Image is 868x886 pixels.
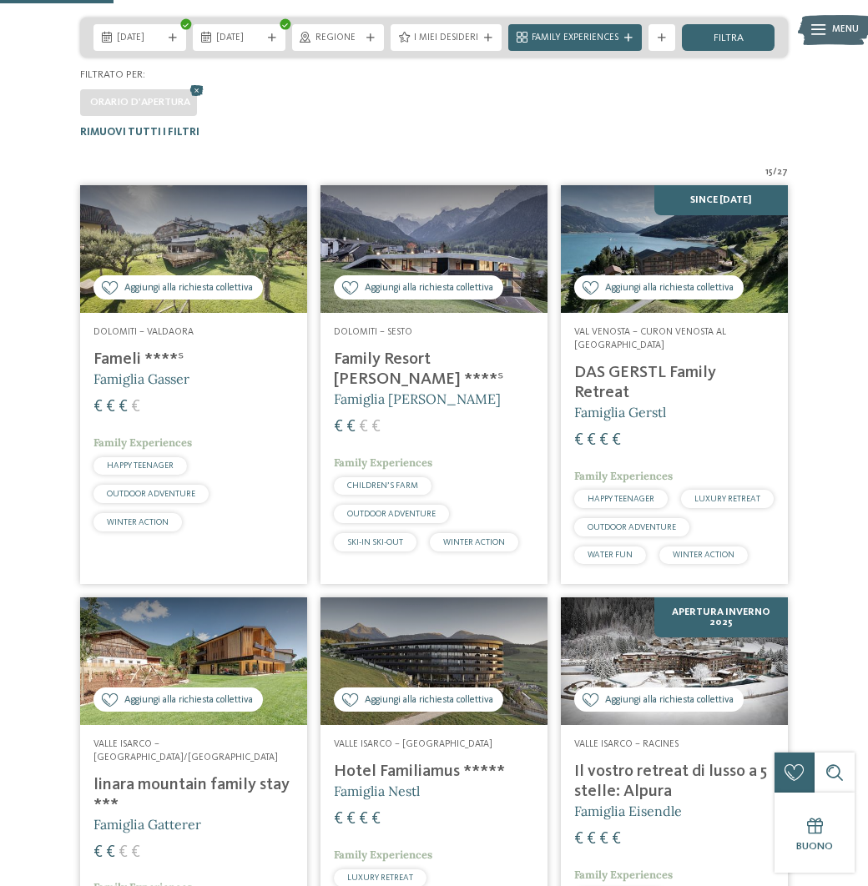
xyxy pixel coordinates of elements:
[106,399,115,415] span: €
[90,97,190,108] span: Orario d'apertura
[80,597,307,725] img: Cercate un hotel per famiglie? Qui troverete solo i migliori!
[605,281,734,295] span: Aggiungi alla richiesta collettiva
[599,831,608,848] span: €
[107,490,195,498] span: OUTDOOR ADVENTURE
[574,803,682,819] span: Famiglia Eisendle
[107,461,174,470] span: HAPPY TEENAGER
[765,166,773,179] span: 15
[320,597,548,725] img: Cercate un hotel per famiglie? Qui troverete solo i migliori!
[320,185,548,313] img: Family Resort Rainer ****ˢ
[588,523,676,531] span: OUTDOOR ADVENTURE
[315,32,361,45] span: Regione
[574,327,726,350] span: Val Venosta – Curon Venosta al [GEOGRAPHIC_DATA]
[773,166,777,179] span: /
[588,551,633,559] span: WATER FUN
[93,739,278,763] span: Valle Isarco – [GEOGRAPHIC_DATA]/[GEOGRAPHIC_DATA]
[347,481,418,490] span: CHILDREN’S FARM
[334,783,420,799] span: Famiglia Nestl
[673,551,734,559] span: WINTER ACTION
[561,185,788,313] img: Cercate un hotel per famiglie? Qui troverete solo i migliori!
[334,390,501,407] span: Famiglia [PERSON_NAME]
[80,185,307,584] a: Cercate un hotel per famiglie? Qui troverete solo i migliori! Aggiungi alla richiesta collettiva ...
[80,185,307,313] img: Cercate un hotel per famiglie? Qui troverete solo i migliori!
[371,811,381,828] span: €
[587,432,596,449] span: €
[588,495,654,503] span: HAPPY TEENAGER
[574,831,583,848] span: €
[131,399,140,415] span: €
[216,32,262,45] span: [DATE]
[119,844,128,861] span: €
[346,811,356,828] span: €
[796,841,833,852] span: Buono
[414,32,478,45] span: I miei desideri
[334,419,343,435] span: €
[334,739,492,749] span: Valle Isarco – [GEOGRAPHIC_DATA]
[320,185,548,584] a: Cercate un hotel per famiglie? Qui troverete solo i migliori! Aggiungi alla richiesta collettiva ...
[574,762,775,802] h4: Il vostro retreat di lusso a 5 stelle: Alpura
[532,32,618,45] span: Family Experiences
[80,69,145,80] span: Filtrato per:
[365,693,493,707] span: Aggiungi alla richiesta collettiva
[359,811,368,828] span: €
[599,432,608,449] span: €
[605,693,734,707] span: Aggiungi alla richiesta collettiva
[93,370,189,387] span: Famiglia Gasser
[119,399,128,415] span: €
[107,518,169,526] span: WINTER ACTION
[371,419,381,435] span: €
[561,185,788,584] a: Cercate un hotel per famiglie? Qui troverete solo i migliori! Aggiungi alla richiesta collettiva ...
[574,363,775,403] h4: DAS GERSTL Family Retreat
[80,127,199,138] span: Rimuovi tutti i filtri
[574,868,673,882] span: Family Experiences
[93,399,103,415] span: €
[334,350,534,390] h4: Family Resort [PERSON_NAME] ****ˢ
[347,510,436,518] span: OUTDOOR ADVENTURE
[124,693,253,707] span: Aggiungi alla richiesta collettiva
[131,844,140,861] span: €
[334,456,432,470] span: Family Experiences
[346,419,356,435] span: €
[347,538,403,546] span: SKI-IN SKI-OUT
[574,404,666,420] span: Famiglia Gerstl
[334,848,432,862] span: Family Experiences
[775,793,855,873] a: Buono
[106,844,115,861] span: €
[561,597,788,725] img: Cercate un hotel per famiglie? Qui troverete solo i migliori!
[612,432,621,449] span: €
[612,831,621,848] span: €
[334,327,412,337] span: Dolomiti – Sesto
[347,873,413,882] span: LUXURY RETREAT
[93,775,294,815] h4: linara mountain family stay ***
[694,495,760,503] span: LUXURY RETREAT
[574,469,673,483] span: Family Experiences
[93,327,194,337] span: Dolomiti – Valdaora
[443,538,505,546] span: WINTER ACTION
[574,739,679,749] span: Valle Isarco – Racines
[124,281,253,295] span: Aggiungi alla richiesta collettiva
[574,432,583,449] span: €
[93,816,201,833] span: Famiglia Gatterer
[117,32,163,45] span: [DATE]
[359,419,368,435] span: €
[93,844,103,861] span: €
[587,831,596,848] span: €
[777,166,788,179] span: 27
[93,435,192,450] span: Family Experiences
[714,33,744,44] span: filtra
[334,811,343,828] span: €
[365,281,493,295] span: Aggiungi alla richiesta collettiva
